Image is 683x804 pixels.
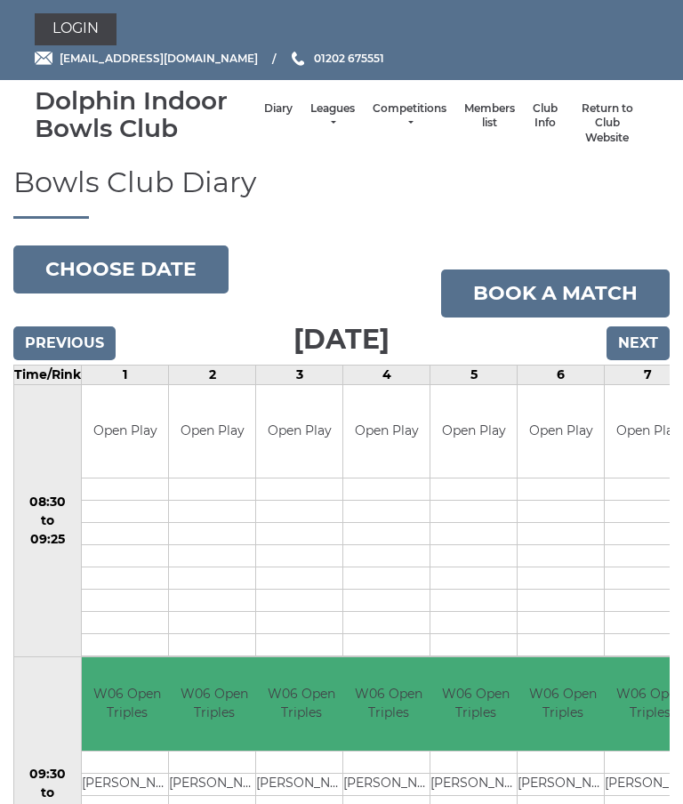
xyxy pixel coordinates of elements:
td: Open Play [430,385,517,478]
td: W06 Open Triples [343,657,433,751]
a: Club Info [533,101,558,131]
td: 08:30 to 09:25 [14,384,82,657]
input: Next [607,326,670,360]
td: 5 [430,365,518,384]
td: 3 [256,365,343,384]
td: [PERSON_NAME] [518,773,607,795]
a: Leagues [310,101,355,131]
a: Book a match [441,269,670,318]
td: Open Play [256,385,342,478]
td: W06 Open Triples [169,657,259,751]
td: Time/Rink [14,365,82,384]
td: Open Play [343,385,430,478]
td: 1 [82,365,169,384]
a: Phone us 01202 675551 [289,50,384,67]
td: W06 Open Triples [82,657,172,751]
a: Return to Club Website [575,101,639,146]
td: [PERSON_NAME] [343,773,433,795]
td: W06 Open Triples [256,657,346,751]
a: Email [EMAIL_ADDRESS][DOMAIN_NAME] [35,50,258,67]
td: W06 Open Triples [430,657,520,751]
a: Diary [264,101,293,117]
td: 2 [169,365,256,384]
td: W06 Open Triples [518,657,607,751]
td: 4 [343,365,430,384]
button: Choose date [13,245,229,293]
td: [PERSON_NAME] [256,773,346,795]
td: [PERSON_NAME] [169,773,259,795]
img: Email [35,52,52,65]
td: Open Play [82,385,168,478]
img: Phone us [292,52,304,66]
td: Open Play [169,385,255,478]
td: [PERSON_NAME] [430,773,520,795]
div: Dolphin Indoor Bowls Club [35,87,255,142]
a: Login [35,13,117,45]
td: 6 [518,365,605,384]
span: [EMAIL_ADDRESS][DOMAIN_NAME] [60,52,258,65]
h1: Bowls Club Diary [13,166,670,218]
span: 01202 675551 [314,52,384,65]
input: Previous [13,326,116,360]
a: Members list [464,101,515,131]
td: Open Play [518,385,604,478]
td: [PERSON_NAME] [82,773,172,795]
a: Competitions [373,101,446,131]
